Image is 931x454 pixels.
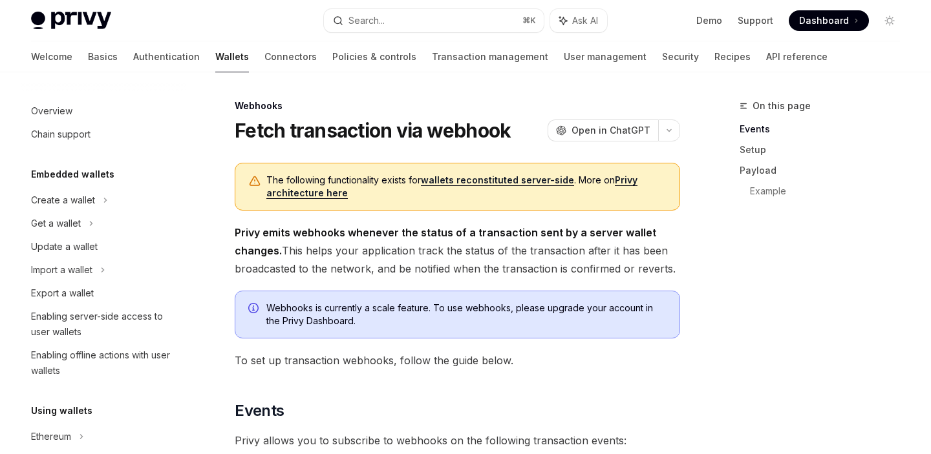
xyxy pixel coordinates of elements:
a: Basics [88,41,118,72]
a: Support [738,14,773,27]
span: Privy allows you to subscribe to webhooks on the following transaction events: [235,431,680,449]
a: Enabling server-side access to user wallets [21,305,186,344]
span: ⌘ K [522,15,536,26]
svg: Warning [248,175,261,188]
h5: Using wallets [31,403,92,418]
div: Enabling offline actions with user wallets [31,347,178,378]
div: Update a wallet [31,239,98,254]
button: Ask AI [550,9,607,32]
a: Authentication [133,41,200,72]
div: Export a wallet [31,285,94,301]
button: Toggle dark mode [879,10,900,31]
a: Recipes [714,41,751,72]
svg: Info [248,303,261,316]
a: Payload [740,160,910,181]
a: Example [750,181,910,201]
span: Ask AI [572,14,598,27]
div: Webhooks [235,99,680,112]
a: Chain support [21,123,186,146]
strong: Privy emits webhooks whenever the status of a transaction sent by a server wallet changes. [235,226,656,257]
a: Security [662,41,699,72]
span: Events [235,400,284,421]
img: light logo [31,12,111,30]
a: wallets reconstituted server-side [421,174,574,186]
span: Open in ChatGPT [572,124,650,137]
a: Connectors [264,41,317,72]
a: Setup [740,139,910,160]
span: The following functionality exists for . More on [266,174,667,200]
span: To set up transaction webhooks, follow the guide below. [235,351,680,369]
div: Enabling server-side access to user wallets [31,309,178,340]
span: This helps your application track the status of the transaction after it has been broadcasted to ... [235,223,680,278]
a: Welcome [31,41,72,72]
div: Import a wallet [31,262,92,278]
a: Events [740,119,910,139]
a: Wallets [215,41,249,72]
a: Dashboard [789,10,869,31]
span: Webhooks is currently a scale feature. To use webhooks, please upgrade your account in the Privy ... [266,302,667,327]
div: Overview [31,103,72,119]
div: Search... [348,13,385,28]
a: Export a wallet [21,282,186,305]
button: Open in ChatGPT [548,119,658,141]
a: Transaction management [432,41,548,72]
div: Create a wallet [31,192,95,208]
a: Demo [696,14,722,27]
div: Get a wallet [31,216,81,231]
button: Search...⌘K [324,9,543,32]
h1: Fetch transaction via webhook [235,119,511,142]
span: Dashboard [799,14,849,27]
a: Update a wallet [21,235,186,258]
div: Ethereum [31,429,71,444]
a: API reference [766,41,828,72]
span: On this page [753,98,811,114]
h5: Embedded wallets [31,167,114,182]
a: Policies & controls [332,41,416,72]
div: Chain support [31,127,91,142]
a: Enabling offline actions with user wallets [21,344,186,382]
a: Overview [21,99,186,123]
a: User management [564,41,647,72]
